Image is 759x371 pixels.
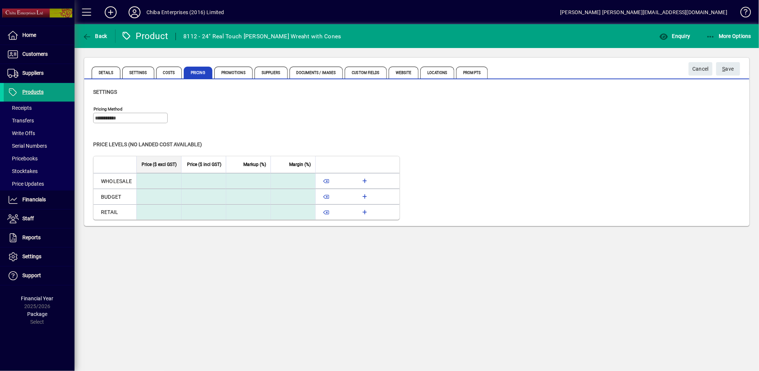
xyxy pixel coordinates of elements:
a: Home [4,26,75,45]
span: Reports [22,234,41,240]
span: Package [27,311,47,317]
td: RETAIL [94,204,136,220]
span: Home [22,32,36,38]
span: Documents / Images [290,67,343,79]
td: WHOLESALE [94,173,136,189]
span: Write Offs [7,130,35,136]
a: Customers [4,45,75,64]
span: Price Updates [7,181,44,187]
div: Chiba Enterprises (2016) Limited [146,6,224,18]
mat-label: Pricing method [94,106,123,112]
a: Reports [4,228,75,247]
a: Write Offs [4,127,75,140]
span: Prompts [456,67,488,79]
span: Enquiry [659,33,690,39]
span: Price ($ excl GST) [142,160,177,169]
span: Customers [22,51,48,57]
span: Transfers [7,118,34,124]
a: Knowledge Base [735,1,750,26]
span: Margin (%) [289,160,311,169]
span: Back [82,33,107,39]
a: Receipts [4,102,75,114]
button: Add [99,6,123,19]
a: Suppliers [4,64,75,83]
span: Promotions [214,67,253,79]
span: Website [389,67,419,79]
button: Profile [123,6,146,19]
span: Price levels (no landed cost available) [93,141,202,147]
a: Price Updates [4,177,75,190]
button: Enquiry [657,29,692,43]
div: 8112 - 24″ Real Touch [PERSON_NAME] Wreaht with Cones [183,31,341,42]
a: Transfers [4,114,75,127]
span: Locations [420,67,454,79]
span: Products [22,89,44,95]
span: Suppliers [254,67,288,79]
span: ave [722,63,734,75]
div: [PERSON_NAME] [PERSON_NAME][EMAIL_ADDRESS][DOMAIN_NAME] [560,6,727,18]
span: Staff [22,215,34,221]
span: Settings [122,67,154,79]
button: More Options [704,29,753,43]
span: Receipts [7,105,32,111]
a: Financials [4,191,75,209]
span: Settings [93,89,117,95]
span: Settings [22,253,41,259]
app-page-header-button: Back [75,29,116,43]
span: Custom Fields [345,67,386,79]
span: Financial Year [21,295,54,301]
a: Support [4,266,75,285]
span: Stocktakes [7,168,38,174]
span: Details [92,67,120,79]
button: Back [80,29,109,43]
div: Product [121,30,168,42]
span: Price ($ incl GST) [187,160,221,169]
a: Stocktakes [4,165,75,177]
span: S [722,66,725,72]
td: BUDGET [94,189,136,204]
span: Serial Numbers [7,143,47,149]
a: Pricebooks [4,152,75,165]
button: Save [716,62,740,76]
span: Pricebooks [7,156,38,161]
span: Pricing [184,67,212,79]
span: Costs [156,67,182,79]
span: Markup (%) [243,160,266,169]
span: Financials [22,196,46,202]
button: Cancel [689,62,712,76]
span: Support [22,272,41,278]
a: Serial Numbers [4,140,75,152]
a: Staff [4,210,75,228]
a: Settings [4,247,75,266]
span: Cancel [692,63,709,75]
span: More Options [706,33,752,39]
span: Suppliers [22,70,44,76]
